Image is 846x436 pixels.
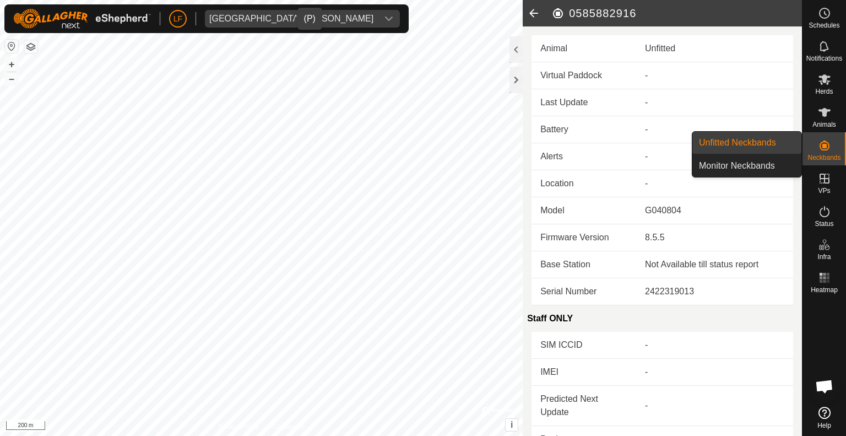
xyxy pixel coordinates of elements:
button: – [5,72,18,85]
td: Battery [532,116,636,143]
button: Map Layers [24,40,37,53]
td: Firmware Version [532,224,636,251]
td: Alerts [532,143,636,170]
span: Herds [815,88,833,95]
h2: 0585882916 [551,7,802,20]
div: - [645,96,784,109]
div: 8.5.5 [645,231,784,244]
div: - [645,123,784,136]
span: Neckbands [807,154,840,161]
td: Virtual Paddock [532,62,636,89]
a: Privacy Policy [218,422,259,432]
span: VPs [818,187,830,194]
td: SIM ICCID [532,332,636,359]
a: Monitor Neckbands [692,155,801,177]
span: Monitor Neckbands [699,159,775,173]
span: Unfitted Neckbands [699,136,776,149]
div: Not Available till status report [645,258,784,271]
div: - [645,177,784,190]
button: Reset Map [5,40,18,53]
span: Infra [817,254,831,260]
a: Contact Us [272,422,305,432]
td: Model [532,197,636,224]
span: Heatmap [811,287,838,293]
div: 2422319013 [645,285,784,298]
span: Notifications [806,55,842,62]
span: i [511,420,513,429]
td: IMEI [532,359,636,386]
img: Gallagher Logo [13,9,151,29]
td: Base Station [532,251,636,278]
button: i [506,419,518,431]
span: Schedules [809,22,839,29]
div: G040804 [645,204,784,217]
td: Serial Number [532,278,636,305]
td: - [636,332,793,359]
span: Help [817,422,831,429]
div: Unfitted [645,42,784,55]
td: - [636,386,793,426]
button: + [5,58,18,71]
div: [GEOGRAPHIC_DATA][PERSON_NAME] [209,14,373,23]
app-display-virtual-paddock-transition: - [645,71,648,80]
td: Predicted Next Update [532,386,636,426]
a: Help [802,402,846,433]
span: East Wendland [205,10,378,28]
td: Location [532,170,636,197]
span: LF [173,13,182,25]
div: dropdown trigger [378,10,400,28]
a: Unfitted Neckbands [692,132,801,154]
td: Animal [532,35,636,62]
span: Animals [812,121,836,128]
div: Staff ONLY [527,305,793,332]
td: Last Update [532,89,636,116]
td: - [636,143,793,170]
span: Status [815,220,833,227]
div: Open chat [808,370,841,403]
td: - [636,359,793,386]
